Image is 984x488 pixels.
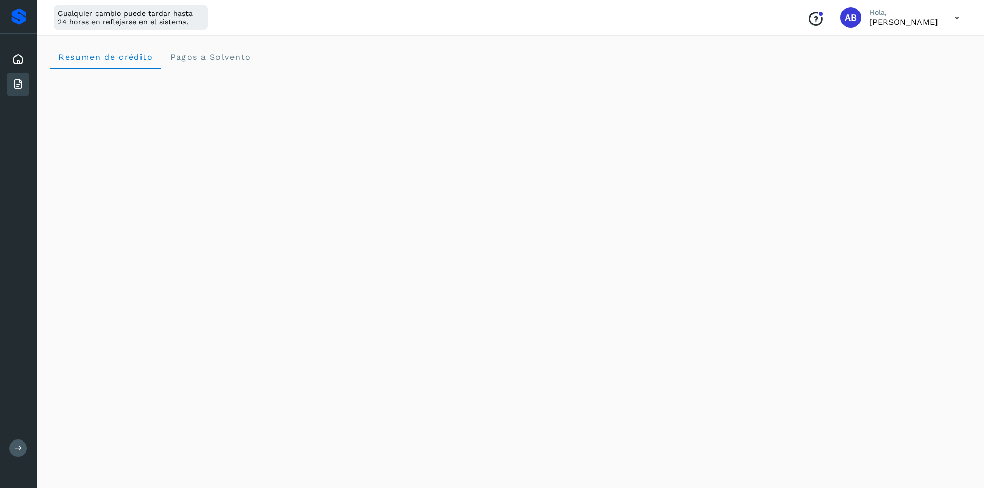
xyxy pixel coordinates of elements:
[169,52,251,62] span: Pagos a Solvento
[869,8,938,17] p: Hola,
[7,48,29,71] div: Inicio
[869,17,938,27] p: Ana Belén Acosta
[7,73,29,96] div: Facturas
[58,52,153,62] span: Resumen de crédito
[54,5,208,30] div: Cualquier cambio puede tardar hasta 24 horas en reflejarse en el sistema.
